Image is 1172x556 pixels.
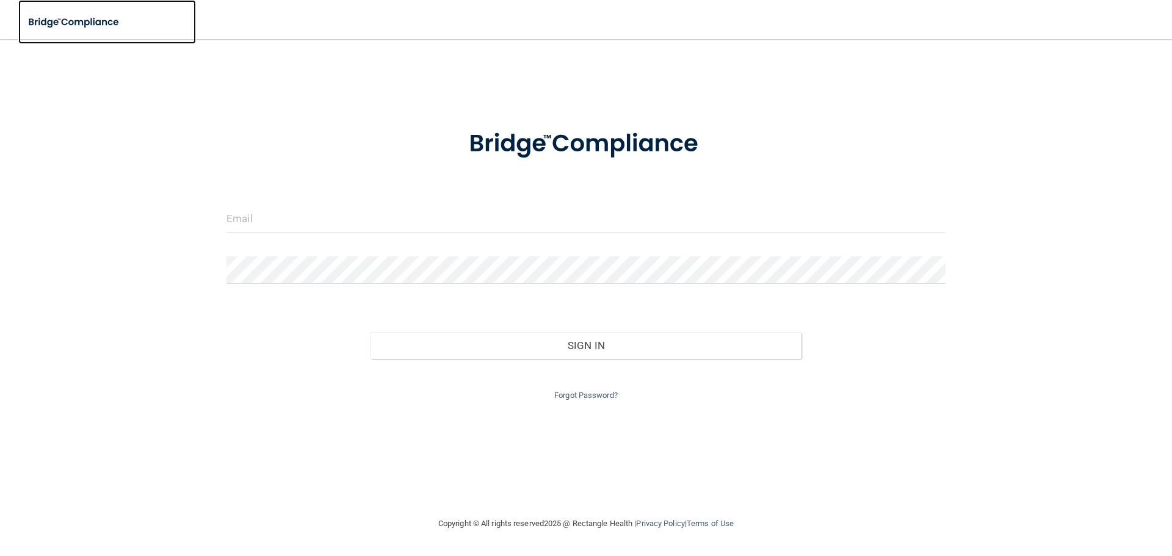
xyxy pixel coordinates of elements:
a: Terms of Use [687,519,734,528]
a: Privacy Policy [636,519,684,528]
img: bridge_compliance_login_screen.278c3ca4.svg [444,112,728,176]
img: bridge_compliance_login_screen.278c3ca4.svg [18,10,131,35]
iframe: Drift Widget Chat Controller [961,469,1157,518]
input: Email [226,205,946,233]
a: Forgot Password? [554,391,618,400]
button: Sign In [371,332,802,359]
div: Copyright © All rights reserved 2025 @ Rectangle Health | | [363,504,809,543]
